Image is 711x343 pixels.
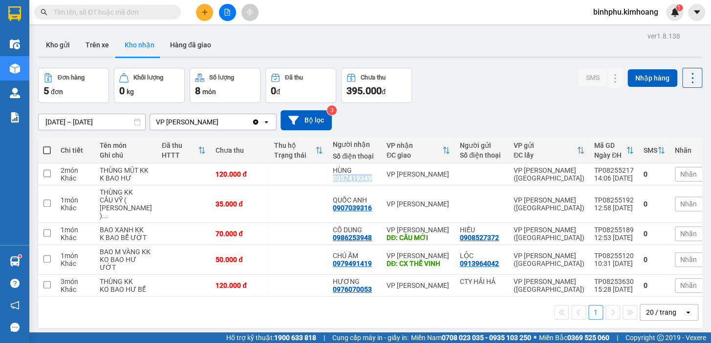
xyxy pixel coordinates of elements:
[43,85,49,97] span: 5
[114,68,185,103] button: Khối lượng0kg
[514,166,584,182] div: VP [PERSON_NAME] ([GEOGRAPHIC_DATA])
[460,252,504,260] div: LỘC
[162,141,198,149] div: Đã thu
[333,285,372,293] div: 0976070053
[333,174,372,182] div: 0357419349
[644,170,665,178] div: 0
[20,19,122,28] span: VP [PERSON_NAME] -
[265,68,336,103] button: Đã thu0đ
[646,307,676,317] div: 20 / trang
[514,196,584,212] div: VP [PERSON_NAME] ([GEOGRAPHIC_DATA])
[627,69,677,87] button: Nhập hàng
[460,226,504,234] div: HIẾU
[594,141,626,149] div: Mã GD
[61,166,90,174] div: 2 món
[387,151,442,159] div: ĐC giao
[100,166,152,174] div: THÙNG MÚT KK
[215,170,264,178] div: 120.000 đ
[514,252,584,267] div: VP [PERSON_NAME] ([GEOGRAPHIC_DATA])
[19,255,22,258] sup: 1
[639,138,670,163] th: Toggle SortBy
[209,74,234,81] div: Số lượng
[61,278,90,285] div: 3 món
[644,282,665,289] div: 0
[578,69,607,86] button: SMS
[219,4,236,21] button: file-add
[594,234,634,242] div: 12:53 [DATE]
[644,146,657,154] div: SMS
[644,230,665,238] div: 0
[692,8,701,17] span: caret-down
[61,234,90,242] div: Khác
[4,19,143,28] p: GỬI:
[594,151,626,159] div: Ngày ĐH
[514,278,584,293] div: VP [PERSON_NAME] ([GEOGRAPHIC_DATA])
[346,85,382,97] span: 395.000
[215,256,264,263] div: 50.000 đ
[215,230,264,238] div: 70.000 đ
[10,323,20,332] span: message
[657,334,664,341] span: copyright
[215,146,264,154] div: Chưa thu
[644,256,665,263] div: 0
[327,105,337,115] sup: 3
[100,174,152,182] div: K BAO HƯ
[195,85,200,97] span: 8
[594,278,634,285] div: TP08253630
[8,6,21,21] img: logo-vxr
[61,204,90,212] div: Khác
[680,282,697,289] span: Nhãn
[95,19,122,28] span: THANH
[39,114,145,130] input: Select a date range.
[61,146,90,154] div: Chi tiết
[333,152,377,160] div: Số điện thoại
[680,256,697,263] span: Nhãn
[361,74,386,81] div: Chưa thu
[460,141,504,149] div: Người gửi
[241,4,259,21] button: aim
[162,33,219,57] button: Hàng đã giao
[594,166,634,174] div: TP08255217
[10,39,20,49] img: warehouse-icon
[387,234,450,242] div: DĐ: CẦU MỚI
[333,226,377,234] div: CÔ DUNG
[271,85,276,97] span: 0
[333,278,377,285] div: HƯƠNG
[190,68,260,103] button: Số lượng8món
[585,6,666,18] span: binhphu.kimhoang
[333,260,372,267] div: 0979491419
[460,151,504,159] div: Số điện thoại
[100,226,152,234] div: BAO XANH KK
[274,334,316,342] strong: 1900 633 818
[514,226,584,242] div: VP [PERSON_NAME] ([GEOGRAPHIC_DATA])
[411,332,531,343] span: Miền Nam
[280,110,332,130] button: Bộ lọc
[333,196,377,204] div: QUỐC ANH
[4,33,98,51] span: VP [PERSON_NAME] ([GEOGRAPHIC_DATA])
[52,53,79,62] span: NHUNG
[117,33,162,57] button: Kho nhận
[252,118,259,126] svg: Clear value
[61,196,90,204] div: 1 món
[100,196,152,220] div: CẦU VỸ ( K BAO HƯ ) HƯ KHÔNG ĐỀN
[274,151,315,159] div: Trạng thái
[514,141,577,149] div: VP gửi
[219,117,220,127] input: Selected VP Bình Phú.
[594,174,634,182] div: 14:06 [DATE]
[33,5,113,15] strong: BIÊN NHẬN GỬI HÀNG
[100,151,152,159] div: Ghi chú
[61,174,90,182] div: Khác
[333,141,377,148] div: Người nhận
[333,234,372,242] div: 0986253948
[262,118,270,126] svg: open
[61,226,90,234] div: 1 món
[4,63,23,73] span: GIAO:
[51,88,63,96] span: đơn
[215,282,264,289] div: 120.000 đ
[460,260,499,267] div: 0913964042
[162,151,198,159] div: HTTT
[323,332,325,343] span: |
[589,138,639,163] th: Toggle SortBy
[100,188,152,196] div: THÙNG KK
[333,204,372,212] div: 0907039316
